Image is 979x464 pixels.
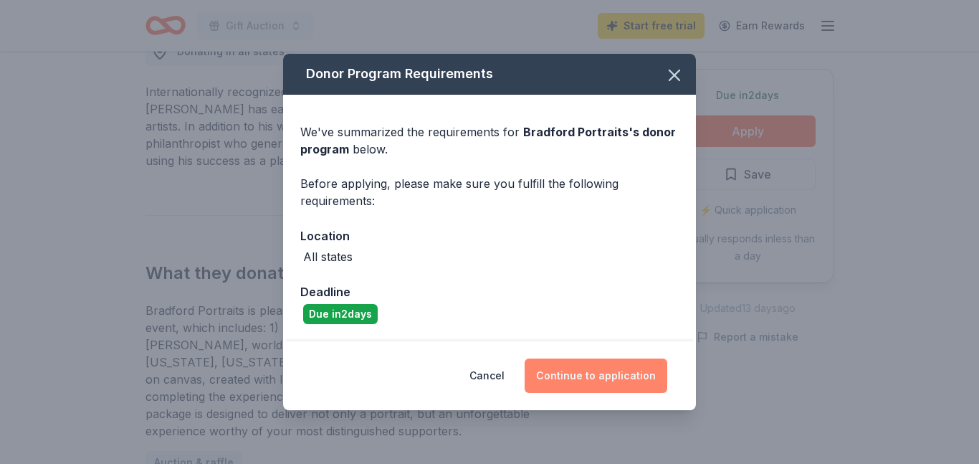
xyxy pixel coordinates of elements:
button: Cancel [469,359,505,393]
div: Location [300,227,679,245]
div: We've summarized the requirements for below. [300,123,679,158]
div: Due in 2 days [303,304,378,324]
div: All states [303,248,353,265]
div: Deadline [300,283,679,301]
div: Donor Program Requirements [283,54,696,95]
div: Before applying, please make sure you fulfill the following requirements: [300,175,679,209]
button: Continue to application [525,359,667,393]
